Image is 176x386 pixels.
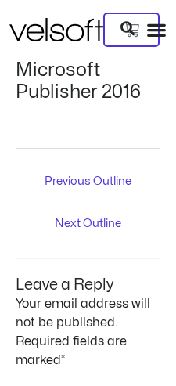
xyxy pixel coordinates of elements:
[20,211,157,238] a: Next Outline
[16,335,127,366] span: Required fields are marked
[20,169,157,196] a: Previous Outline
[9,18,103,41] img: Velsoft Training Materials
[16,298,150,329] span: Your email address will not be published.
[146,20,167,40] div: Menu Toggle
[16,148,160,240] nav: Post navigation
[16,259,160,294] h3: Leave a Reply
[16,60,160,104] h1: Microsoft Publisher 2016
